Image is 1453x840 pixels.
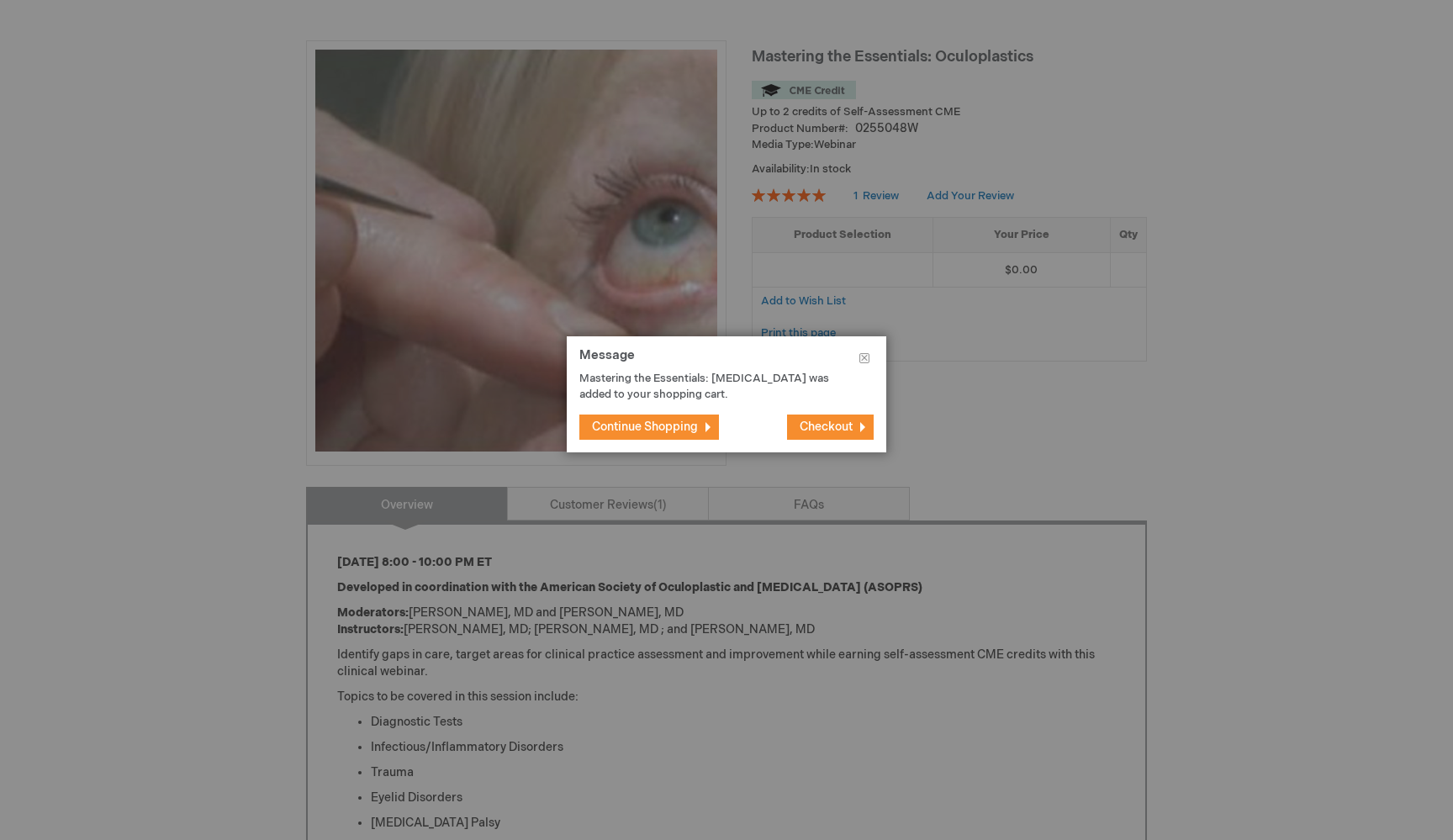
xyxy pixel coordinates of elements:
span: Continue Shopping [592,420,698,434]
button: Checkout [787,415,874,440]
span: Checkout [800,420,853,434]
p: Mastering the Essentials: [MEDICAL_DATA] was added to your shopping cart. [579,371,848,402]
h1: Message [579,349,874,372]
button: Continue Shopping [579,415,719,440]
